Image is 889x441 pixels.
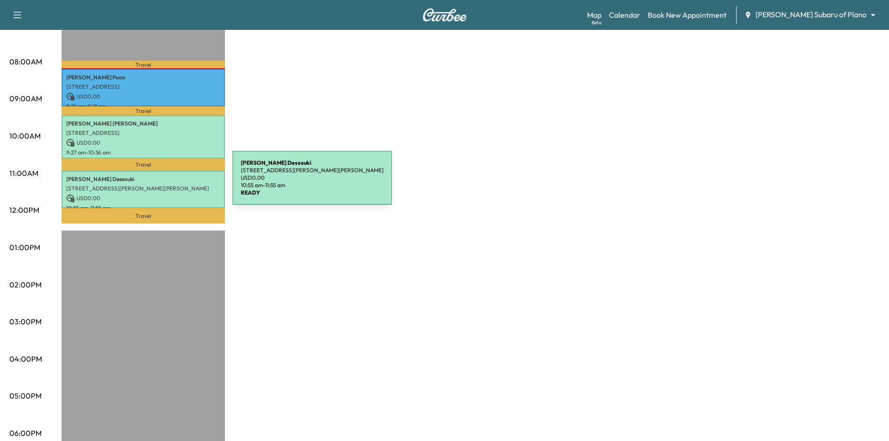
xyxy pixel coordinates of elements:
p: 05:00PM [9,390,42,401]
p: [PERSON_NAME] Dessouki [66,175,220,183]
p: [STREET_ADDRESS][PERSON_NAME][PERSON_NAME] [66,185,220,192]
p: [STREET_ADDRESS] [66,129,220,137]
p: 09:00AM [9,93,42,104]
span: [PERSON_NAME] Subaru of Plano [756,9,867,20]
p: USD 0.00 [66,139,220,147]
p: Travel [62,106,225,115]
div: Beta [592,19,602,26]
p: 12:00PM [9,204,39,216]
p: USD 0.00 [66,92,220,101]
a: Book New Appointment [648,9,727,21]
p: Travel [62,208,225,223]
p: 02:00PM [9,279,42,290]
p: 10:00AM [9,130,41,141]
a: Calendar [609,9,640,21]
p: 8:13 am - 9:13 am [66,103,220,110]
p: [PERSON_NAME] [PERSON_NAME] [66,120,220,127]
p: 10:55 am - 11:55 am [66,204,220,212]
p: [STREET_ADDRESS] [66,83,220,91]
p: USD 0.00 [66,194,220,203]
p: 08:00AM [9,56,42,67]
p: Travel [62,61,225,69]
p: 03:00PM [9,316,42,327]
a: MapBeta [587,9,602,21]
p: 11:00AM [9,168,38,179]
p: 01:00PM [9,242,40,253]
p: [PERSON_NAME] Poon [66,74,220,81]
img: Curbee Logo [422,8,467,21]
p: 9:27 am - 10:36 am [66,149,220,156]
p: 04:00PM [9,353,42,364]
p: Travel [62,159,225,171]
p: 06:00PM [9,427,42,439]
